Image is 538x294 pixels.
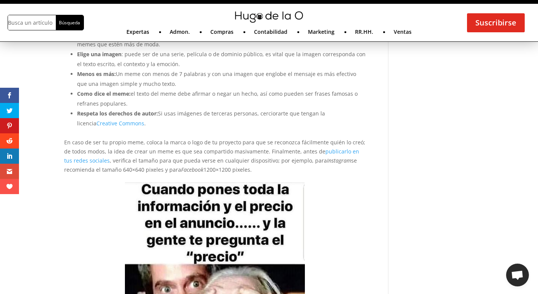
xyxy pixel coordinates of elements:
input: Búsqueda [56,15,84,30]
p: En caso de ser tu propio meme, coloca la marca o logo de tu proyecto para que se reconozca fácilm... [64,138,366,174]
li: Si usas imágenes de terceras personas, cerciorarte que tengan la licencia [77,109,366,128]
span: . [144,120,146,127]
div: Chat abierto [506,264,529,286]
a: Compras [210,29,234,38]
li: Un meme con menos de 7 palabras y con una imagen que englobe el mensaje es más efectivo que una i... [77,69,366,89]
a: Expertas [126,29,149,38]
li: el texto del meme debe afirmar o negar un hecho, así como pueden ser frases famosas o refranes po... [77,89,366,109]
a: Admon. [170,29,190,38]
a: Contabilidad [254,29,287,38]
a: RR.HH. [355,29,373,38]
img: mini-hugo-de-la-o-logo [235,11,303,23]
strong: Elige una imagen [77,51,121,58]
em: Facebook [181,166,204,173]
li: : puede ser de una serie, película o de dominio público, es vital que la imagen corresponda con e... [77,49,366,69]
a: Suscribirse [467,13,525,32]
input: Busca un artículo [8,15,56,30]
a: Ventas [394,29,412,38]
a: publicarlo en tus redes sociales [64,148,359,164]
strong: Respeta los derechos de autor: [77,110,158,117]
strong: Como dice el meme: [77,90,131,97]
em: Instagram [327,157,351,164]
a: Marketing [308,29,334,38]
strong: Menos es más: [77,70,116,77]
a: mini-hugo-de-la-o-logo [235,17,303,24]
a: Creative Commons [96,120,144,127]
